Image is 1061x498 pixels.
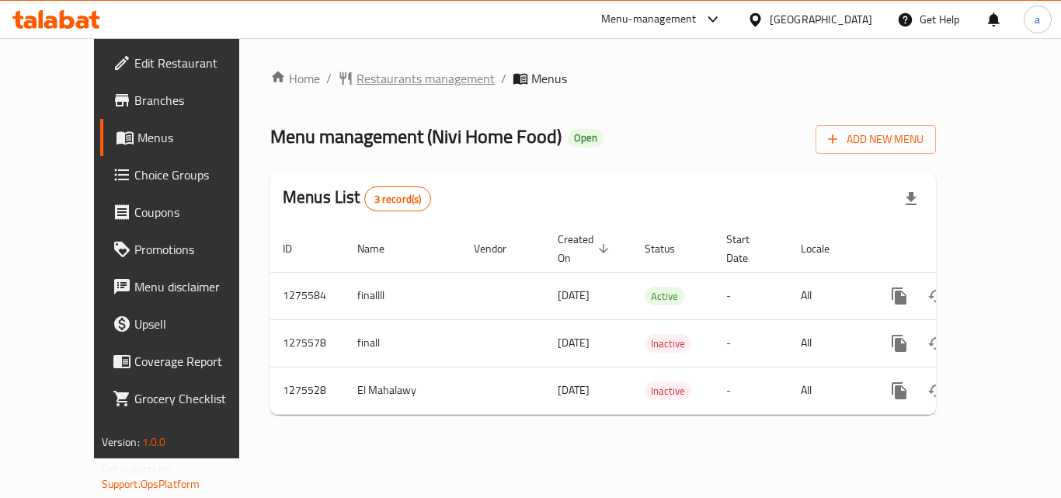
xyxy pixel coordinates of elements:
span: Start Date [726,230,770,267]
span: Upsell [134,315,259,333]
span: Coverage Report [134,352,259,371]
button: Change Status [918,277,955,315]
a: Home [270,69,320,88]
span: [DATE] [558,333,590,353]
td: 1275528 [270,367,345,414]
span: Add New Menu [828,130,924,149]
span: Locale [801,239,850,258]
button: more [881,277,918,315]
span: [DATE] [558,285,590,305]
td: - [714,367,788,414]
td: finall [345,319,461,367]
td: All [788,367,868,414]
span: Restaurants management [357,69,495,88]
span: Grocery Checklist [134,389,259,408]
td: El Mahalawy [345,367,461,414]
td: - [714,272,788,319]
span: Menus [531,69,567,88]
a: Edit Restaurant [100,44,271,82]
td: finallll [345,272,461,319]
span: ID [283,239,312,258]
span: Vendor [474,239,527,258]
th: Actions [868,225,1042,273]
span: Inactive [645,382,691,400]
button: Add New Menu [816,125,936,154]
span: Choice Groups [134,165,259,184]
span: 3 record(s) [365,192,431,207]
span: Promotions [134,240,259,259]
span: Get support on: [102,458,173,479]
span: Menu disclaimer [134,277,259,296]
td: All [788,319,868,367]
button: Change Status [918,325,955,362]
span: Inactive [645,335,691,353]
button: more [881,325,918,362]
a: Menu disclaimer [100,268,271,305]
a: Coupons [100,193,271,231]
div: Inactive [645,334,691,353]
a: Support.OpsPlatform [102,474,200,494]
nav: breadcrumb [270,69,936,88]
span: Edit Restaurant [134,54,259,72]
div: [GEOGRAPHIC_DATA] [770,11,872,28]
li: / [326,69,332,88]
span: 1.0.0 [142,432,166,452]
a: Choice Groups [100,156,271,193]
a: Grocery Checklist [100,380,271,417]
div: Menu-management [601,10,697,29]
div: Inactive [645,381,691,400]
span: Branches [134,91,259,110]
span: Menu management ( Nivi Home Food ) [270,119,562,154]
span: Open [568,131,604,145]
button: more [881,372,918,409]
td: 1275578 [270,319,345,367]
span: Menus [137,128,259,147]
li: / [501,69,506,88]
td: - [714,319,788,367]
span: [DATE] [558,380,590,400]
div: Total records count [364,186,432,211]
a: Branches [100,82,271,119]
span: Coupons [134,203,259,221]
a: Menus [100,119,271,156]
td: 1275584 [270,272,345,319]
a: Restaurants management [338,69,495,88]
a: Upsell [100,305,271,343]
div: Export file [892,180,930,218]
a: Coverage Report [100,343,271,380]
span: Created On [558,230,614,267]
span: a [1035,11,1040,28]
span: Status [645,239,695,258]
td: All [788,272,868,319]
div: Open [568,129,604,148]
button: Change Status [918,372,955,409]
a: Promotions [100,231,271,268]
span: Version: [102,432,140,452]
span: Active [645,287,684,305]
span: Name [357,239,405,258]
table: enhanced table [270,225,1042,415]
h2: Menus List [283,186,431,211]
